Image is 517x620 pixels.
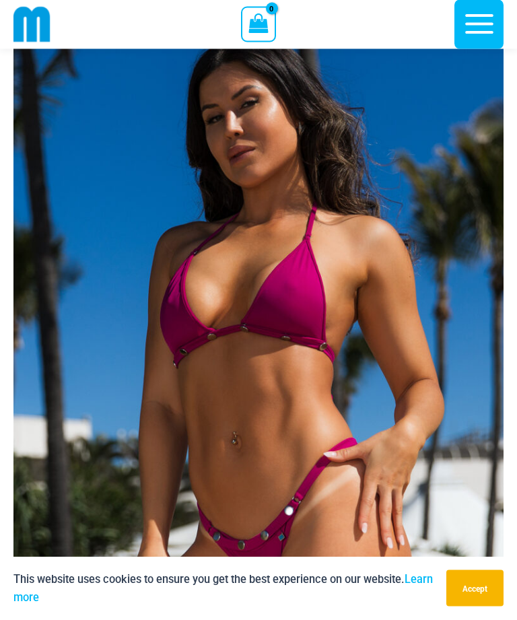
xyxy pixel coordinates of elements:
img: cropped mm emblem [13,6,50,43]
a: Learn more [13,573,433,604]
a: View Shopping Cart, empty [241,7,275,42]
button: Accept [446,570,504,607]
p: This website uses cookies to ensure you get the best experience on our website. [13,570,436,607]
